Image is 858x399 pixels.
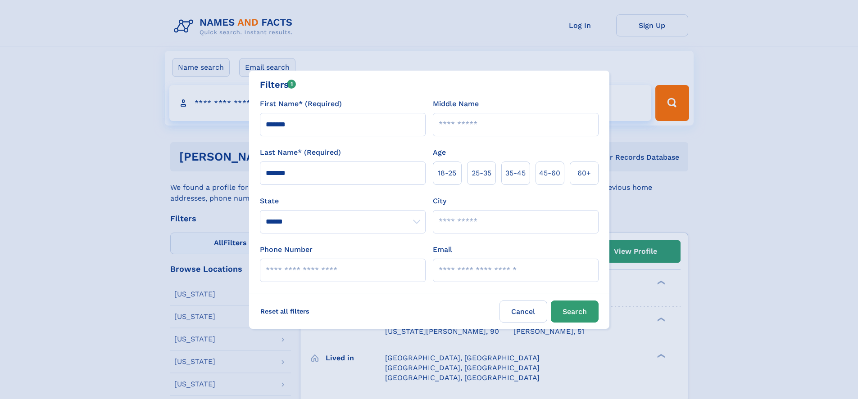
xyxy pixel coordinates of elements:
[433,244,452,255] label: Email
[499,300,547,323] label: Cancel
[472,168,491,179] span: 25‑35
[260,196,426,206] label: State
[539,168,560,179] span: 45‑60
[260,99,342,109] label: First Name* (Required)
[260,244,313,255] label: Phone Number
[260,78,296,91] div: Filters
[260,147,341,158] label: Last Name* (Required)
[438,168,456,179] span: 18‑25
[433,99,479,109] label: Middle Name
[505,168,526,179] span: 35‑45
[433,147,446,158] label: Age
[577,168,591,179] span: 60+
[433,196,446,206] label: City
[551,300,599,323] button: Search
[254,300,315,322] label: Reset all filters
